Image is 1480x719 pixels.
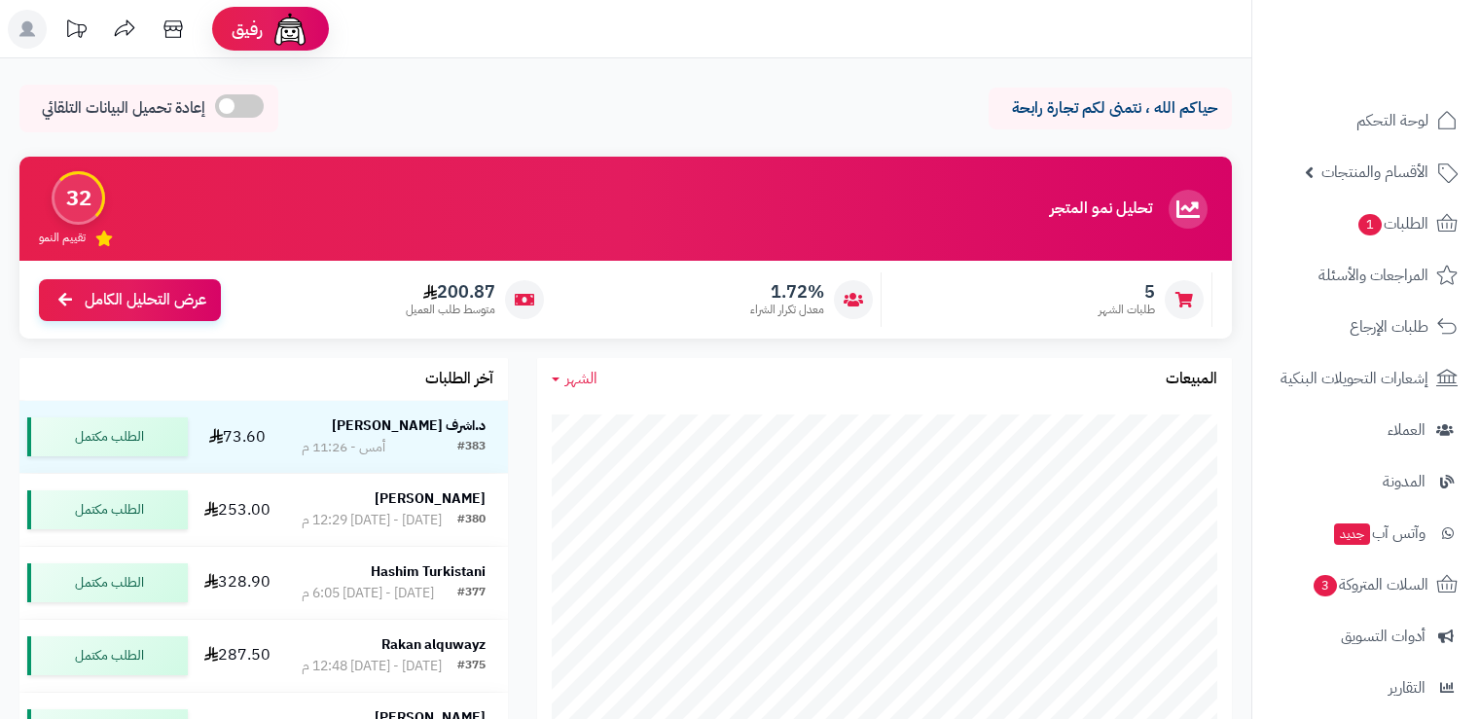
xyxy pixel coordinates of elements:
[332,415,486,436] strong: د.اشرف [PERSON_NAME]
[457,511,486,530] div: #380
[1264,252,1468,299] a: المراجعات والأسئلة
[302,657,442,676] div: [DATE] - [DATE] 12:48 م
[232,18,263,41] span: رفيق
[85,289,206,311] span: عرض التحليل الكامل
[1358,214,1382,235] span: 1
[1099,281,1155,303] span: 5
[1264,510,1468,557] a: وآتس آبجديد
[1334,523,1370,545] span: جديد
[302,438,385,457] div: أمس - 11:26 م
[1050,200,1152,218] h3: تحليل نمو المتجر
[1332,520,1426,547] span: وآتس آب
[1341,623,1426,650] span: أدوات التسويق
[39,279,221,321] a: عرض التحليل الكامل
[457,657,486,676] div: #375
[457,584,486,603] div: #377
[406,281,495,303] span: 200.87
[1264,561,1468,608] a: السلات المتروكة3
[381,634,486,655] strong: Rakan alquwayz
[1166,371,1217,388] h3: المبيعات
[1321,159,1428,186] span: الأقسام والمنتجات
[750,281,824,303] span: 1.72%
[1312,571,1428,598] span: السلات المتروكة
[27,563,188,602] div: الطلب مكتمل
[1383,468,1426,495] span: المدونة
[1281,365,1428,392] span: إشعارات التحويلات البنكية
[375,488,486,509] strong: [PERSON_NAME]
[1388,416,1426,444] span: العملاء
[425,371,493,388] h3: آخر الطلبات
[27,417,188,456] div: الطلب مكتمل
[52,10,100,54] a: تحديثات المنصة
[196,401,279,473] td: 73.60
[196,620,279,692] td: 287.50
[1264,665,1468,711] a: التقارير
[552,368,597,390] a: الشهر
[1350,313,1428,341] span: طلبات الإرجاع
[27,636,188,675] div: الطلب مكتمل
[406,302,495,318] span: متوسط طلب العميل
[302,584,434,603] div: [DATE] - [DATE] 6:05 م
[271,10,309,49] img: ai-face.png
[196,547,279,619] td: 328.90
[1264,304,1468,350] a: طلبات الإرجاع
[42,97,205,120] span: إعادة تحميل البيانات التلقائي
[1389,674,1426,701] span: التقارير
[1264,407,1468,453] a: العملاء
[1003,97,1217,120] p: حياكم الله ، نتمنى لكم تجارة رابحة
[371,561,486,582] strong: Hashim Turkistani
[1264,613,1468,660] a: أدوات التسويق
[1264,458,1468,505] a: المدونة
[1318,262,1428,289] span: المراجعات والأسئلة
[27,490,188,529] div: الطلب مكتمل
[1314,575,1337,596] span: 3
[457,438,486,457] div: #383
[1264,355,1468,402] a: إشعارات التحويلات البنكية
[1264,97,1468,144] a: لوحة التحكم
[565,367,597,390] span: الشهر
[1099,302,1155,318] span: طلبات الشهر
[196,474,279,546] td: 253.00
[1356,210,1428,237] span: الطلبات
[39,230,86,246] span: تقييم النمو
[1264,200,1468,247] a: الطلبات1
[1356,107,1428,134] span: لوحة التحكم
[302,511,442,530] div: [DATE] - [DATE] 12:29 م
[750,302,824,318] span: معدل تكرار الشراء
